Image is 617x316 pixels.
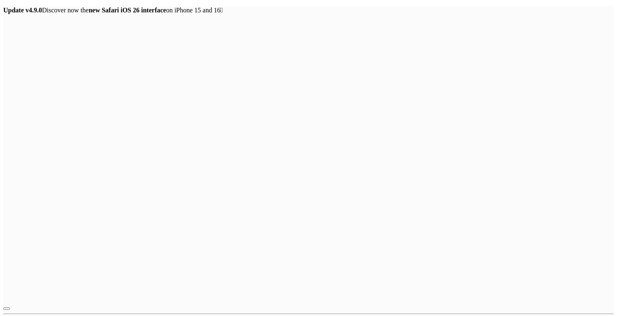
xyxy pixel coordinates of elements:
[221,7,223,14] i: 
[89,7,166,14] strong: new Safari iOS 26 interface
[3,7,614,14] p: Discover now the on iPhone 15 and 16
[3,7,42,14] strong: Update v4.9.0
[15,5,89,25] img: logo-ab69f6fb50320c5b225c76a69d11143b.png
[8,47,75,60] a: Back to Reseller View
[96,34,116,54] div: Open Intercom Messenger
